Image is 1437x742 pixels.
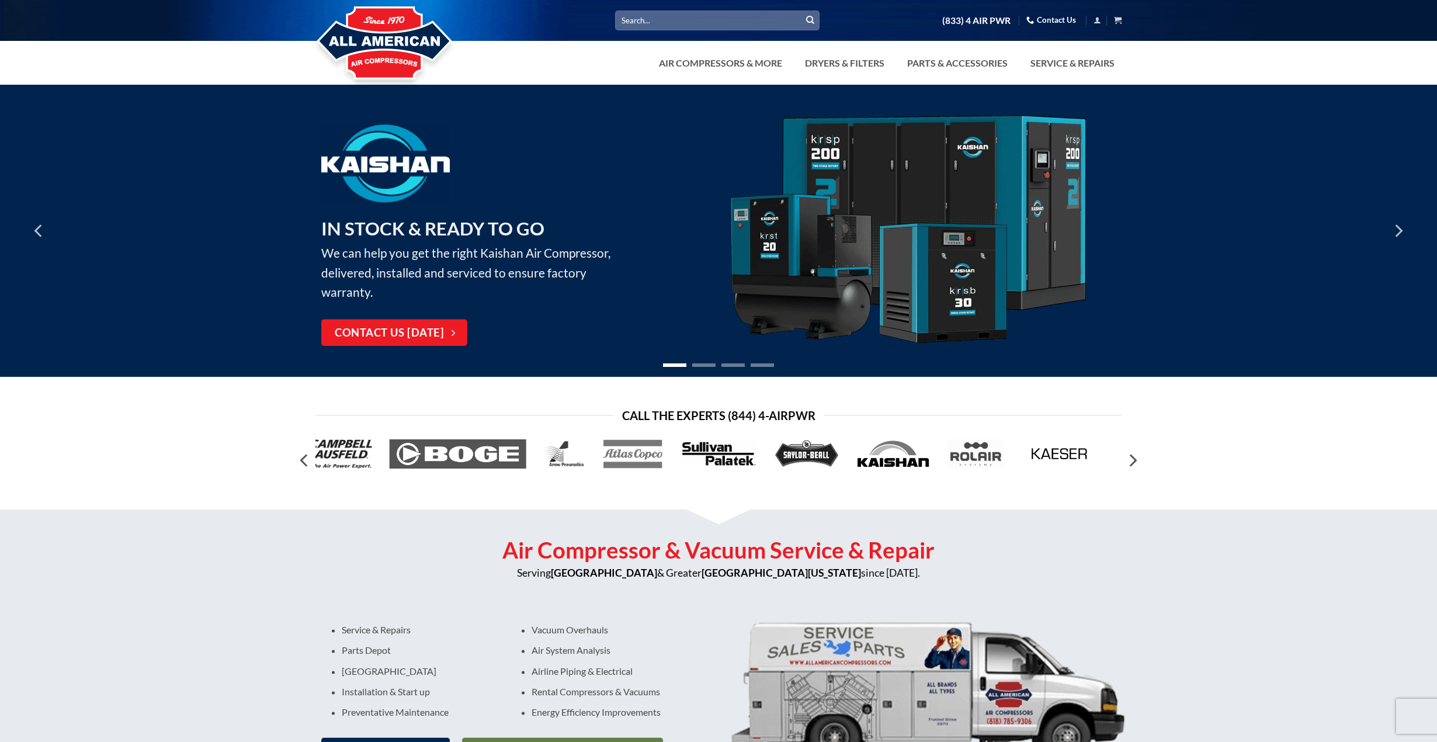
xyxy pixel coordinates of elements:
a: Service & Repairs [1023,51,1122,75]
li: Page dot 3 [721,363,745,367]
p: Energy Efficiency Improvements [532,706,759,717]
p: Parts Depot [342,645,494,656]
button: Next [1122,449,1143,472]
a: Contact Us [1026,11,1076,29]
li: Page dot 4 [751,363,774,367]
p: Installation & Start up [342,686,494,697]
p: [GEOGRAPHIC_DATA] [342,665,494,677]
span: Contact Us [DATE] [335,325,444,342]
a: Contact Us [DATE] [321,320,467,346]
h2: Air Compressor & Vacuum Service & Repair [315,536,1122,565]
span: Call the Experts (844) 4-AirPwr [622,406,815,425]
li: Page dot 1 [663,363,686,367]
p: Airline Piping & Electrical [532,665,759,677]
a: Dryers & Filters [798,51,891,75]
p: Preventative Maintenance [342,706,494,717]
a: (833) 4 AIR PWR [942,11,1011,31]
p: Air System Analysis [532,645,759,656]
a: Login [1094,13,1101,27]
a: View cart [1114,13,1122,27]
p: Vacuum Overhauls [532,625,759,636]
strong: IN STOCK & READY TO GO [321,217,544,240]
a: Parts & Accessories [900,51,1015,75]
li: Page dot 2 [692,363,716,367]
a: Air Compressors & More [652,51,789,75]
img: Kaishan [321,124,450,202]
strong: [GEOGRAPHIC_DATA][US_STATE] [702,567,861,579]
button: Previous [294,449,315,472]
button: Previous [29,202,50,260]
p: Service & Repairs [342,625,494,636]
input: Search… [615,11,820,30]
p: Serving & Greater since [DATE]. [315,565,1122,581]
strong: [GEOGRAPHIC_DATA] [551,567,657,579]
button: Submit [801,12,819,29]
img: Kaishan [727,115,1089,347]
button: Next [1387,202,1408,260]
p: We can help you get the right Kaishan Air Compressor, delivered, installed and serviced to ensure... [321,214,628,302]
p: Rental Compressors & Vacuums [532,686,759,697]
